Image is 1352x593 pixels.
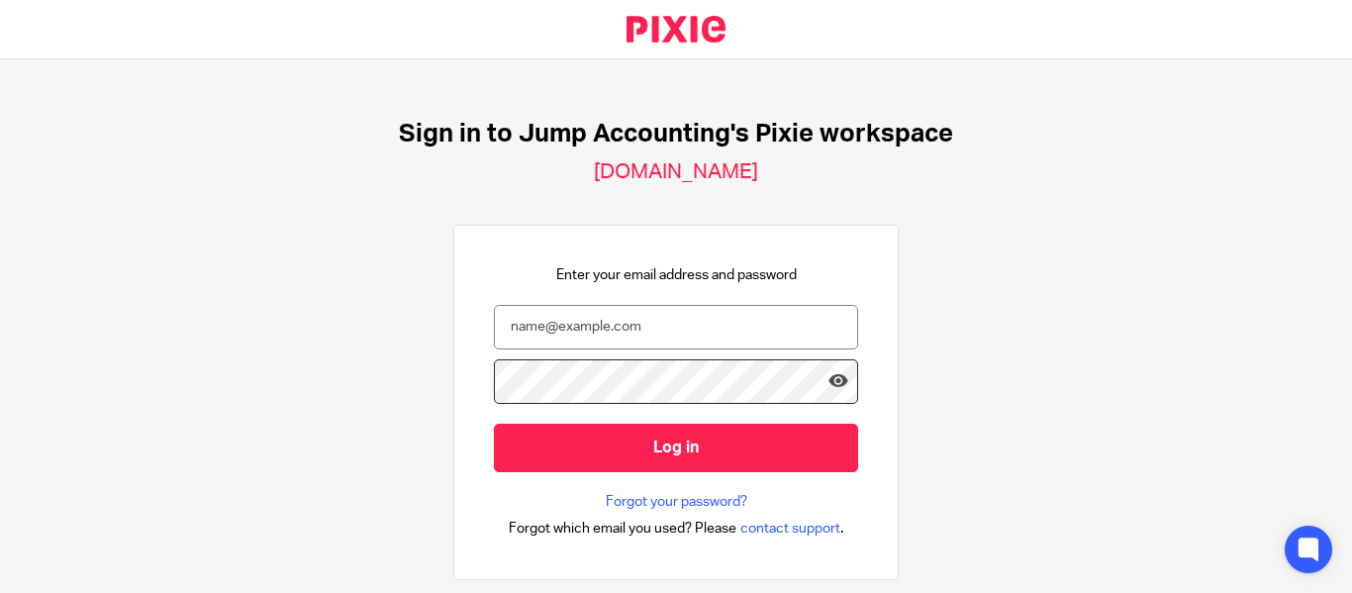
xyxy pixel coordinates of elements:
[556,265,797,285] p: Enter your email address and password
[594,159,758,185] h2: [DOMAIN_NAME]
[606,492,747,512] a: Forgot your password?
[494,424,858,472] input: Log in
[509,517,844,540] div: .
[494,305,858,349] input: name@example.com
[399,119,953,149] h1: Sign in to Jump Accounting's Pixie workspace
[740,519,840,539] span: contact support
[509,519,736,539] span: Forgot which email you used? Please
